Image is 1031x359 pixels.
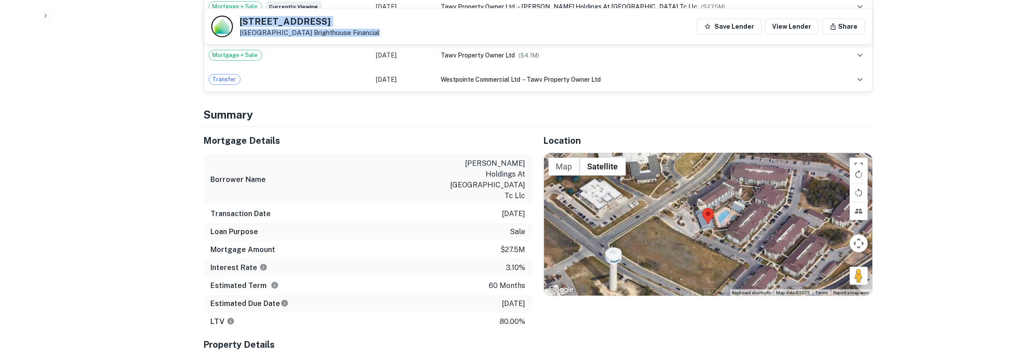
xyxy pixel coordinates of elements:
[986,287,1031,330] iframe: Chat Widget
[240,17,380,26] h5: [STREET_ADDRESS]
[502,208,526,219] p: [DATE]
[441,2,834,12] div: →
[441,76,520,83] span: westpointe commercial ltd
[371,43,436,67] td: [DATE]
[211,208,271,219] h6: Transaction Date
[240,29,380,37] p: [GEOGRAPHIC_DATA]
[441,3,515,10] span: tawv property owner ltd
[209,75,240,84] span: Transfer
[209,51,262,60] span: Mortgage + Sale
[850,184,868,202] button: Rotate map counterclockwise
[204,338,533,351] h5: Property Details
[211,316,235,327] h6: LTV
[501,244,526,255] p: $27.5m
[445,158,526,201] p: [PERSON_NAME] holdings at [GEOGRAPHIC_DATA] tc llc
[211,262,268,273] h6: Interest Rate
[697,18,762,35] button: Save Lender
[271,281,279,289] svg: Term is based on a standard schedule for this type of loan.
[777,290,810,295] span: Map data ©2025
[544,134,873,147] h5: Location
[227,317,235,325] svg: LTVs displayed on the website are for informational purposes only and may be reported incorrectly...
[521,3,697,10] span: [PERSON_NAME] holdings at [GEOGRAPHIC_DATA] tc llc
[441,75,834,84] div: →
[546,284,576,296] a: Open this area in Google Maps (opens a new window)
[850,202,868,220] button: Tilt map
[211,280,279,291] h6: Estimated Term
[527,76,601,83] span: tawv property owner ltd
[211,226,259,237] h6: Loan Purpose
[850,165,868,183] button: Rotate map clockwise
[732,290,771,296] button: Keyboard shortcuts
[314,29,380,36] a: Brighthouse Financial
[211,244,276,255] h6: Mortgage Amount
[822,18,865,35] button: Share
[209,2,262,11] span: Mortgage + Sale
[204,106,873,123] h4: Summary
[765,18,819,35] a: View Lender
[500,316,526,327] p: 80.00%
[816,290,828,295] a: Terms (opens in new tab)
[834,290,870,295] a: Report a map error
[211,174,266,185] h6: Borrower Name
[850,267,868,285] button: Drag Pegman onto the map to open Street View
[546,284,576,296] img: Google
[371,67,436,92] td: [DATE]
[211,298,289,309] h6: Estimated Due Date
[510,226,526,237] p: sale
[850,235,868,253] button: Map camera controls
[850,158,868,176] button: Toggle fullscreen view
[852,72,868,87] button: expand row
[266,1,322,12] span: Currently viewing
[441,52,515,59] span: tawv property owner ltd
[580,158,626,176] button: Show satellite imagery
[281,299,289,307] svg: Estimate is based on a standard schedule for this type of loan.
[204,134,533,147] h5: Mortgage Details
[518,52,539,59] span: ($ 4.1M )
[852,48,868,63] button: expand row
[489,280,526,291] p: 60 months
[549,158,580,176] button: Show street map
[701,4,725,10] span: ($ 27.5M )
[259,263,268,271] svg: The interest rates displayed on the website are for informational purposes only and may be report...
[506,262,526,273] p: 3.10%
[502,298,526,309] p: [DATE]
